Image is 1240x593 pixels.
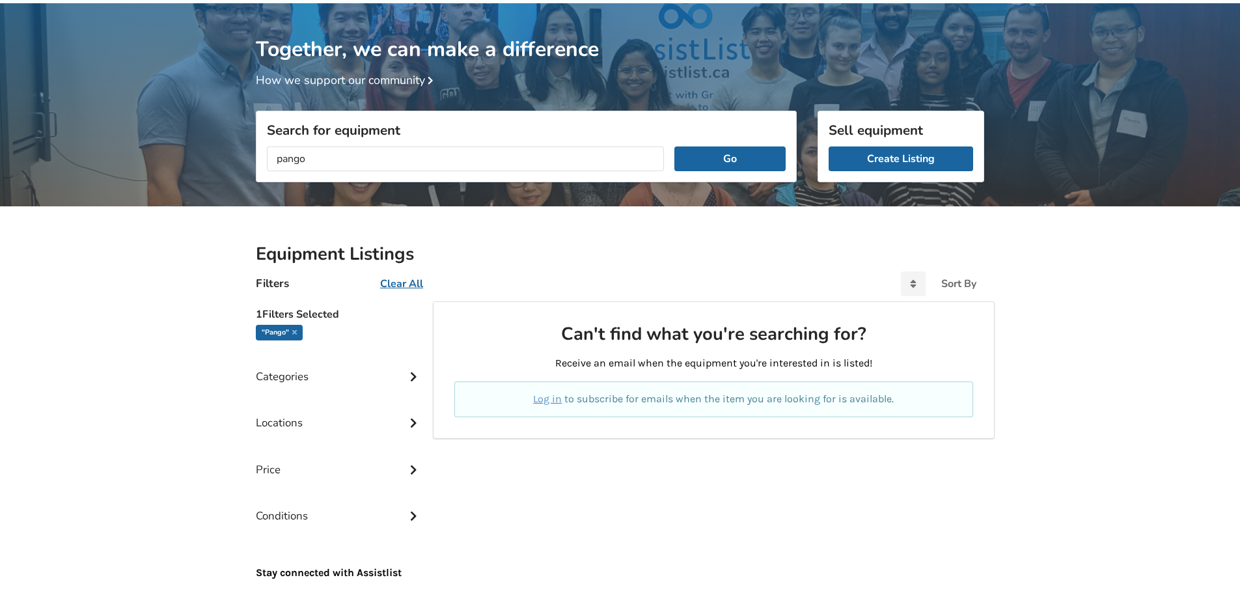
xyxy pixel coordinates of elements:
[533,393,562,405] a: Log in
[674,146,786,171] button: Go
[829,122,973,139] h3: Sell equipment
[256,483,422,529] div: Conditions
[256,325,303,340] div: "pango"
[256,344,422,390] div: Categories
[267,122,786,139] h3: Search for equipment
[941,279,976,289] div: Sort By
[256,3,984,62] h1: Together, we can make a difference
[256,301,422,325] h5: 1 Filters Selected
[256,529,422,581] p: Stay connected with Assistlist
[470,392,958,407] p: to subscribe for emails when the item you are looking for is available.
[380,277,423,291] u: Clear All
[267,146,664,171] input: I am looking for...
[256,437,422,483] div: Price
[829,146,973,171] a: Create Listing
[256,72,438,88] a: How we support our community
[256,243,984,266] h2: Equipment Listings
[256,390,422,436] div: Locations
[256,276,289,291] h4: Filters
[454,356,973,371] p: Receive an email when the equipment you're interested in is listed!
[454,323,973,346] h2: Can't find what you're searching for?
